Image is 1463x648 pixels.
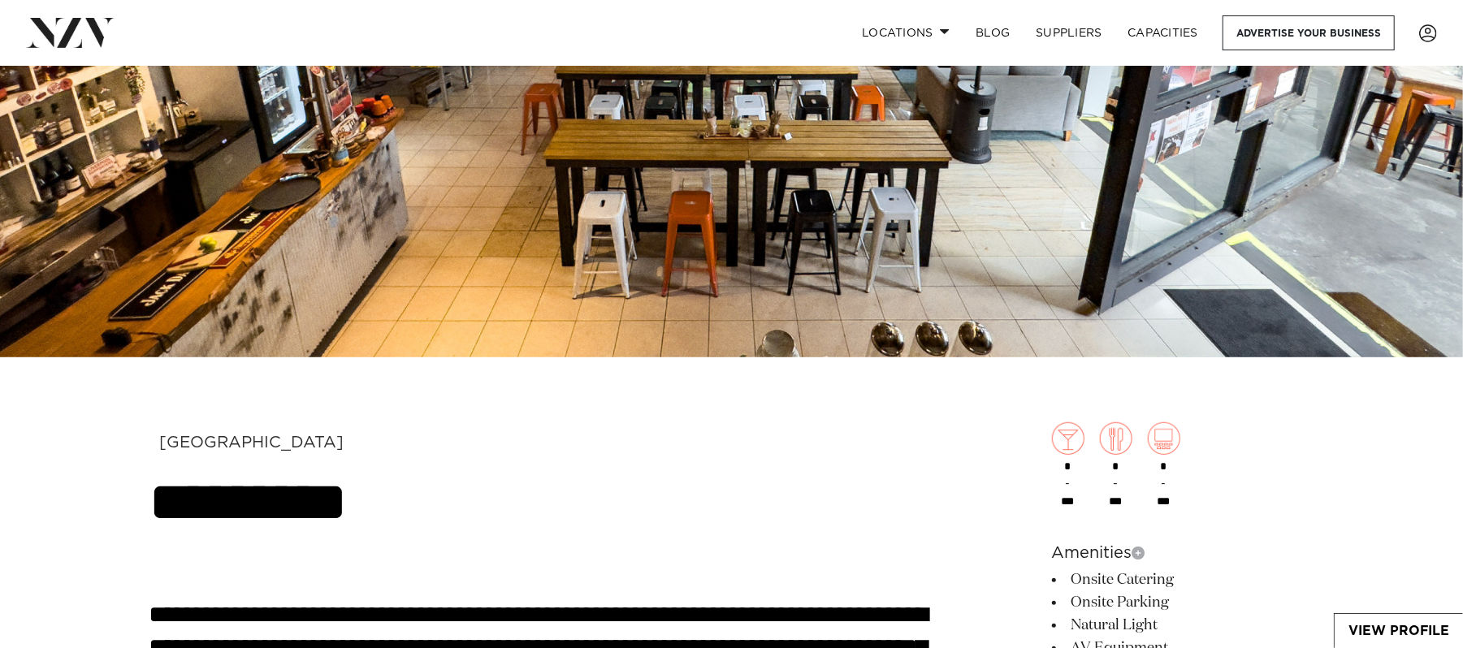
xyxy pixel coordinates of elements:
[1052,614,1317,637] li: Natural Light
[1052,422,1084,508] div: -
[26,18,115,47] img: nzv-logo.png
[1023,15,1115,50] a: SUPPLIERS
[963,15,1023,50] a: BLOG
[1148,422,1180,455] img: theatre.png
[1052,591,1317,614] li: Onsite Parking
[1052,568,1317,591] li: Onsite Catering
[1115,15,1212,50] a: Capacities
[160,435,529,450] div: [GEOGRAPHIC_DATA]
[1335,614,1463,648] a: View Profile
[1223,15,1395,50] a: Advertise your business
[1148,422,1180,508] div: -
[1052,541,1317,565] h6: Amenities
[1100,422,1132,508] div: -
[1100,422,1132,455] img: dining.png
[1052,422,1084,455] img: cocktail.png
[849,15,963,50] a: Locations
